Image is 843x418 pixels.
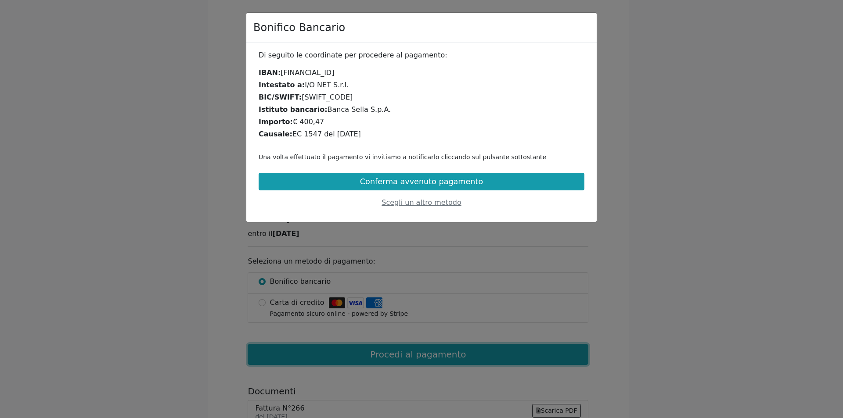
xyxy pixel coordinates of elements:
b: BIC/SWIFT: [259,93,302,101]
b: IBAN: [259,68,281,77]
div: Banca Sella S.p.A. [259,104,584,115]
div: € 400,47 [259,117,584,127]
b: Importo: [259,118,293,126]
div: [FINANCIAL_ID] [259,68,584,78]
div: [SWIFT_CODE] [259,92,584,103]
button: Conferma avvenuto pagamento [259,173,584,190]
b: Intestato a: [259,81,305,89]
b: Istituto bancario: [259,105,328,114]
div: Scegli un altro metodo [259,197,584,208]
b: Causale: [259,130,292,138]
h4: Bonifico Bancario [253,20,345,36]
div: I/O NET S.r.l. [259,80,584,90]
small: Una volta effettuato il pagamento vi invitiamo a notificarlo cliccando sul pulsante sottostante [259,154,546,161]
div: Di seguito le coordinate per procedere al pagamento: [259,50,584,61]
div: EC 1547 del [DATE] [259,129,584,139]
